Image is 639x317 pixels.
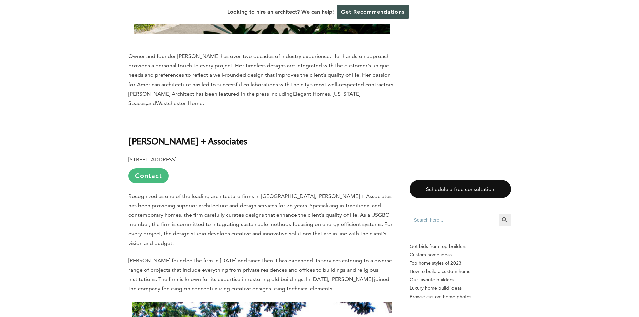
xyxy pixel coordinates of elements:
a: Browse custom home photos [410,293,511,301]
a: Luxury home build ideas [410,284,511,293]
iframe: Drift Widget Chat Controller [510,269,631,309]
a: Get Recommendations [337,5,409,19]
span: [PERSON_NAME] founded the firm in [DATE] and since then it has expanded its services catering to ... [128,257,392,292]
span: Recognized as one of the leading architecture firms in [GEOGRAPHIC_DATA], [PERSON_NAME] + Associa... [128,193,393,246]
b: [STREET_ADDRESS] [128,156,176,163]
a: Custom home ideas [410,251,511,259]
span: Westchester Home. [156,100,204,106]
a: Our favorite builders [410,276,511,284]
a: Top home styles of 2023 [410,259,511,267]
b: [PERSON_NAME] + Associates [128,135,247,147]
input: Search here... [410,214,499,226]
a: How to build a custom home [410,267,511,276]
a: Schedule a free consultation [410,180,511,198]
span: and [147,100,156,106]
a: Contact [128,168,169,183]
p: Get bids from top builders [410,242,511,251]
span: Owner and founder [PERSON_NAME] has over two decades of industry experience. Her hands-on approac... [128,53,395,97]
svg: Search [501,216,509,224]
